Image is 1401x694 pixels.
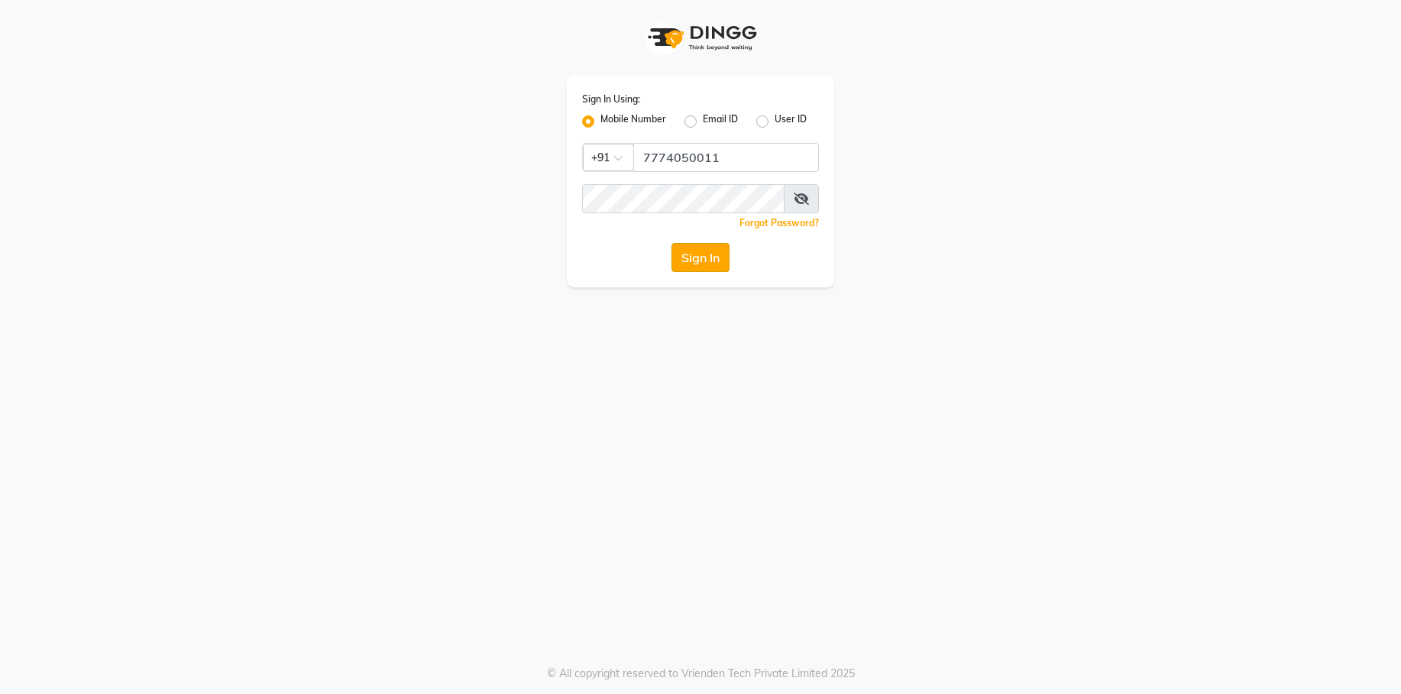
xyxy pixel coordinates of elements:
button: Sign In [671,243,730,272]
label: Sign In Using: [582,92,640,106]
img: logo1.svg [639,15,762,60]
a: Forgot Password? [739,217,819,229]
input: Username [633,143,819,172]
label: Mobile Number [600,112,666,131]
label: Email ID [703,112,738,131]
label: User ID [775,112,807,131]
input: Username [582,184,785,213]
